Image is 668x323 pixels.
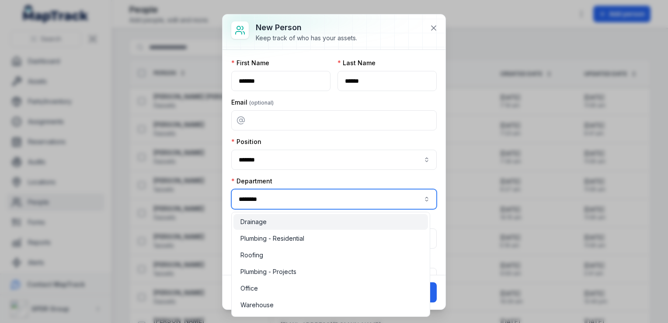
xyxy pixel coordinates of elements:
span: Plumbing - Residential [240,234,304,243]
input: person-add:cf[d58871d9-fb17-4953-add9-129f58a8aa2a]-label [231,189,437,209]
span: Warehouse [240,301,274,309]
span: Plumbing - Projects [240,267,296,276]
span: Roofing [240,251,263,260]
span: Office [240,284,258,293]
span: Drainage [240,218,267,226]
